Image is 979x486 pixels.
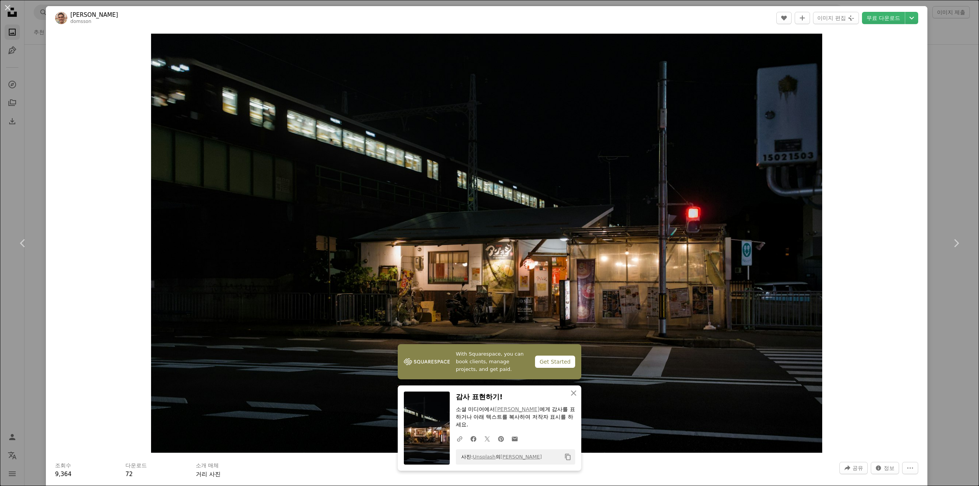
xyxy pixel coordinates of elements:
[933,206,979,280] a: 다음
[852,462,863,474] span: 공유
[501,454,542,460] a: [PERSON_NAME]
[196,462,219,470] h3: 소개 매체
[776,12,792,24] button: 좋아요
[480,431,494,446] a: Twitter에 공유
[196,471,221,478] a: 거리 사진
[456,392,575,403] h3: 감사 표현하기!
[467,431,480,446] a: Facebook에 공유
[457,451,542,463] span: 사진: 의
[151,34,822,453] img: 밤에 불이 켜진 작은 건물
[456,350,529,373] span: With Squarespace, you can book clients, manage projects, and get paid.
[535,356,575,368] div: Get Started
[70,11,118,19] a: [PERSON_NAME]
[495,406,539,412] a: [PERSON_NAME]
[473,454,495,460] a: Unsplash
[795,12,810,24] button: 컬렉션에 추가
[905,12,918,24] button: 다운로드 크기 선택
[151,34,822,453] button: 이 이미지 확대
[398,344,581,379] a: With Squarespace, you can book clients, manage projects, and get paid.Get Started
[508,431,522,446] a: 이메일로 공유에 공유
[902,462,918,474] button: 더 많은 작업
[884,462,894,474] span: 정보
[55,462,71,470] h3: 조회수
[125,462,147,470] h3: 다운로드
[55,471,72,478] span: 9,364
[839,462,868,474] button: 이 이미지 공유
[813,12,859,24] button: 이미지 편집
[125,471,133,478] span: 72
[456,406,575,429] p: 소셜 미디어에서 에게 감사를 표하거나 아래 텍스트를 복사하여 저작자 표시를 하세요.
[70,19,91,24] a: domsson
[561,450,574,463] button: 클립보드에 복사하기
[871,462,899,474] button: 이 이미지 관련 통계
[404,356,450,367] img: file-1747939142011-51e5cc87e3c9
[55,12,67,24] img: Julien의 프로필로 이동
[862,12,905,24] a: 무료 다운로드
[494,431,508,446] a: Pinterest에 공유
